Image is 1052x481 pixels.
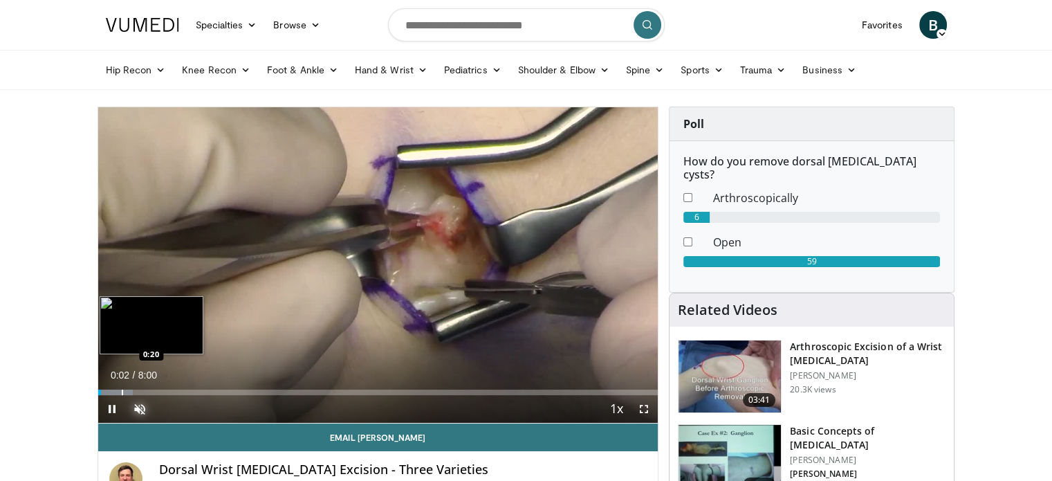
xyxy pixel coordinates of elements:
dd: Open [703,234,950,251]
strong: Poll [683,116,704,131]
p: [PERSON_NAME] [790,455,945,466]
a: Spine [618,56,672,84]
a: B [919,11,947,39]
a: Favorites [853,11,911,39]
h6: How do you remove dorsal [MEDICAL_DATA] cysts? [683,155,940,181]
h4: Dorsal Wrist [MEDICAL_DATA] Excision - Three Varieties [159,462,647,478]
img: 9162_3.png.150x105_q85_crop-smart_upscale.jpg [679,341,781,412]
a: Hip Recon [98,56,174,84]
a: Specialties [187,11,266,39]
span: / [133,370,136,381]
a: Shoulder & Elbow [510,56,618,84]
a: Business [794,56,865,84]
span: 03:41 [743,393,776,407]
div: 6 [683,212,710,223]
button: Fullscreen [630,395,658,423]
button: Playback Rate [602,395,630,423]
div: Progress Bar [98,390,658,395]
a: Sports [672,56,732,84]
a: Knee Recon [174,56,259,84]
span: 0:02 [111,370,129,381]
img: image.jpeg [100,296,203,354]
p: [PERSON_NAME] [790,370,945,381]
p: [PERSON_NAME] [790,469,945,480]
h3: Arthroscopic Excision of a Wrist [MEDICAL_DATA] [790,340,945,367]
a: 03:41 Arthroscopic Excision of a Wrist [MEDICAL_DATA] [PERSON_NAME] 20.3K views [678,340,945,413]
button: Unmute [126,395,154,423]
a: Email [PERSON_NAME] [98,424,658,451]
span: 8:00 [138,370,157,381]
img: VuMedi Logo [106,18,179,32]
div: 59 [683,256,940,267]
a: Trauma [732,56,795,84]
h3: Basic Concepts of [MEDICAL_DATA] [790,424,945,452]
a: Hand & Wrist [347,56,436,84]
p: 20.3K views [790,384,836,395]
input: Search topics, interventions [388,8,665,42]
video-js: Video Player [98,107,658,424]
h4: Related Videos [678,302,777,318]
a: Foot & Ankle [259,56,347,84]
a: Pediatrics [436,56,510,84]
dd: Arthroscopically [703,190,950,206]
a: Browse [265,11,329,39]
button: Pause [98,395,126,423]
